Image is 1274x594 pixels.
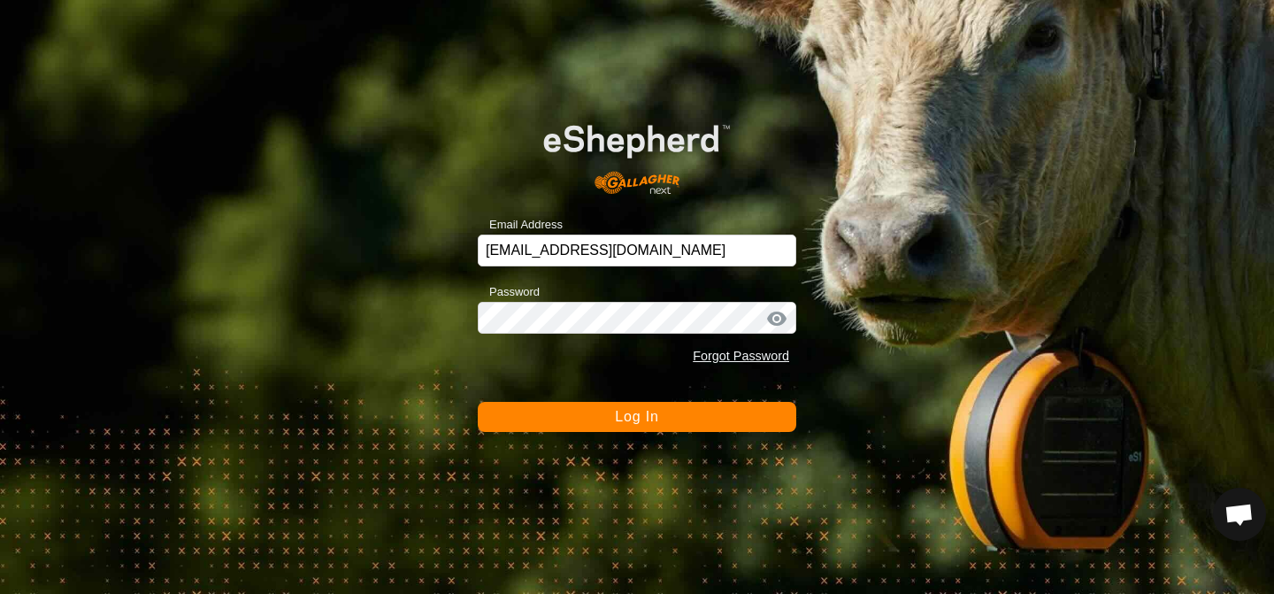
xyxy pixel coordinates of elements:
[478,402,796,432] button: Log In
[693,349,789,363] a: Forgot Password
[510,98,764,207] img: E-shepherd Logo
[478,216,563,234] label: Email Address
[1213,488,1266,541] div: Open chat
[615,409,658,424] span: Log In
[478,235,796,266] input: Email Address
[478,283,540,301] label: Password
